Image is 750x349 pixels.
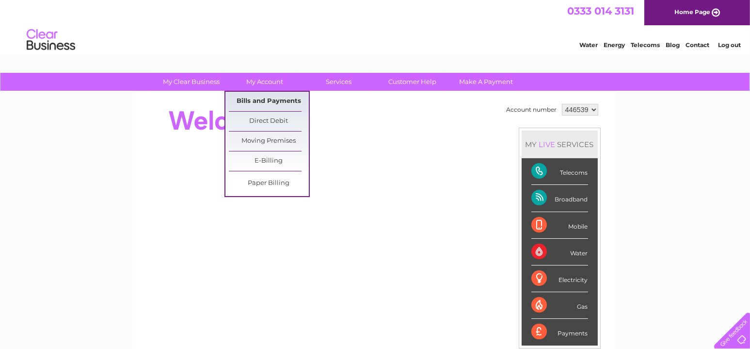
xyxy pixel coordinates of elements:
td: Account number [504,101,559,118]
a: Telecoms [631,41,660,49]
a: Make A Payment [446,73,526,91]
div: Broadband [531,185,588,212]
a: Paper Billing [229,174,309,193]
div: Payments [531,319,588,345]
a: Contact [686,41,709,49]
a: 0333 014 3131 [567,5,634,17]
div: Mobile [531,212,588,239]
img: logo.png [26,25,76,55]
div: Water [531,239,588,266]
div: Telecoms [531,158,588,185]
a: Log out [718,41,741,49]
div: LIVE [537,140,558,149]
a: My Clear Business [151,73,231,91]
a: Moving Premises [229,132,309,151]
div: MY SERVICES [522,131,598,158]
div: Electricity [531,266,588,292]
a: Direct Debit [229,112,309,131]
a: Customer Help [372,73,452,91]
a: E-Billing [229,151,309,171]
a: My Account [225,73,305,91]
a: Water [579,41,598,49]
a: Blog [666,41,680,49]
a: Energy [604,41,625,49]
div: Clear Business is a trading name of Verastar Limited (registered in [GEOGRAPHIC_DATA] No. 3667643... [146,5,605,47]
div: Gas [531,292,588,319]
a: Services [299,73,379,91]
a: Bills and Payments [229,92,309,111]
